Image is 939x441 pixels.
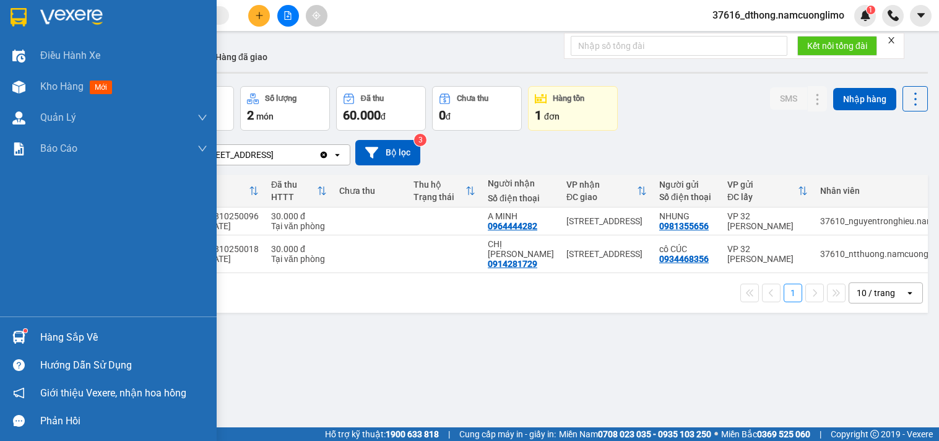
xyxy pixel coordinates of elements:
div: Người gửi [659,180,715,190]
span: | [448,427,450,441]
img: warehouse-icon [12,111,25,124]
span: Kết nối tổng đài [807,39,867,53]
div: 09:00 [DATE] [182,254,259,264]
div: NHUNG [659,211,715,221]
div: Tại văn phòng [271,254,327,264]
span: down [197,144,207,154]
div: Tại văn phòng [271,221,327,231]
span: Kho hàng [40,81,84,92]
button: aim [306,5,327,27]
button: Hàng tồn1đơn [528,86,618,131]
span: 37616_dthong.namcuonglimo [703,7,854,23]
div: Phản hồi [40,412,207,430]
span: notification [13,387,25,399]
img: phone-icon [888,10,899,21]
div: ĐC lấy [727,192,798,202]
sup: 3 [414,134,426,146]
div: VP gửi [727,180,798,190]
div: Hàng sắp về [40,328,207,347]
svg: Clear value [319,150,329,160]
div: [STREET_ADDRESS] [197,149,274,161]
div: VP nhận [566,180,637,190]
img: logo-vxr [11,8,27,27]
th: Toggle SortBy [265,175,333,207]
strong: 0708 023 035 - 0935 103 250 [598,429,711,439]
div: CHỊ HOA [488,239,554,259]
span: 1 [868,6,873,14]
button: Chưa thu0đ [432,86,522,131]
div: 32MTT1310250096 [182,211,259,221]
span: Báo cáo [40,141,77,156]
div: 32MTT1310250018 [182,244,259,254]
span: Miền Nam [559,427,711,441]
span: close [887,36,896,45]
div: A MINH [488,211,554,221]
div: 0914281729 [488,259,537,269]
th: Toggle SortBy [560,175,653,207]
div: 16:53 [DATE] [182,221,259,231]
span: plus [255,11,264,20]
span: đ [446,111,451,121]
span: đ [381,111,386,121]
div: [STREET_ADDRESS] [566,249,647,259]
span: Hỗ trợ kỹ thuật: [325,427,439,441]
img: icon-new-feature [860,10,871,21]
button: caret-down [910,5,932,27]
span: món [256,111,274,121]
div: Hàng tồn [553,94,584,103]
img: warehouse-icon [12,81,25,94]
span: | [820,427,821,441]
span: Giới thiệu Vexere, nhận hoa hồng [40,385,186,401]
button: Số lượng2món [240,86,330,131]
div: 0964444282 [488,221,537,231]
div: VP 32 [PERSON_NAME] [727,211,808,231]
div: ĐC giao [566,192,637,202]
div: Số điện thoại [659,192,715,202]
span: 0 [439,108,446,123]
th: Toggle SortBy [721,175,814,207]
sup: 1 [867,6,875,14]
img: solution-icon [12,142,25,155]
span: 60.000 [343,108,381,123]
strong: 1900 633 818 [386,429,439,439]
th: Toggle SortBy [407,175,482,207]
div: Trạng thái [413,192,465,202]
button: Đã thu60.000đ [336,86,426,131]
div: 30.000 đ [271,211,327,221]
div: 30.000 đ [271,244,327,254]
span: Điều hành xe [40,48,100,63]
span: caret-down [915,10,927,21]
th: Toggle SortBy [176,175,265,207]
img: warehouse-icon [12,50,25,63]
button: 1 [784,284,802,302]
button: Kết nối tổng đài [797,36,877,56]
span: copyright [870,430,879,439]
div: HTTT [271,192,317,202]
div: Chưa thu [457,94,488,103]
span: đơn [544,111,560,121]
svg: open [905,288,915,298]
span: Miền Bắc [721,427,810,441]
button: SMS [770,87,807,110]
svg: open [332,150,342,160]
div: Số điện thoại [488,193,554,203]
div: cô CÚC [659,244,715,254]
div: Người nhận [488,178,554,188]
input: Selected 142 Hai Bà Trưng. [275,149,276,161]
div: 0981355656 [659,221,709,231]
span: Quản Lý [40,110,76,125]
button: plus [248,5,270,27]
div: Thu hộ [413,180,465,190]
strong: 0369 525 060 [757,429,810,439]
span: aim [312,11,321,20]
span: question-circle [13,359,25,371]
button: Nhập hàng [833,88,896,110]
div: Chưa thu [339,186,401,196]
sup: 1 [24,329,27,333]
div: Đã thu [361,94,384,103]
div: Hướng dẫn sử dụng [40,356,207,375]
img: warehouse-icon [12,331,25,344]
span: ⚪️ [714,432,718,437]
div: Đã thu [271,180,317,190]
button: Bộ lọc [355,140,420,165]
